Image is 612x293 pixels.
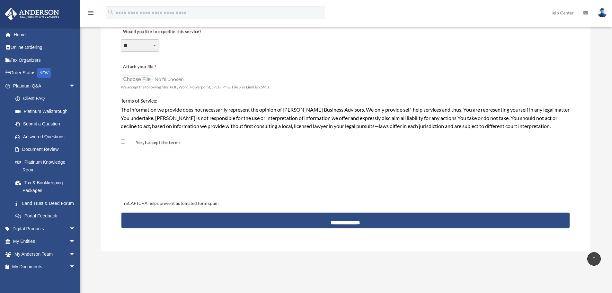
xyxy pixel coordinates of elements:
[4,261,85,273] a: My Documentsarrow_drop_down
[9,118,85,131] a: Submit a Question
[121,200,570,207] div: reCAPTCHA helps prevent automated form spam.
[4,235,85,248] a: My Entitiesarrow_drop_down
[3,8,61,20] img: Anderson Advisors Platinum Portal
[9,176,85,197] a: Tax & Bookkeeping Packages
[87,9,94,17] i: menu
[590,255,598,262] i: vertical_align_top
[87,11,94,17] a: menu
[121,105,570,130] div: The information we provide does not necessarily represent the opinion of [PERSON_NAME] Business A...
[107,9,114,16] i: search
[121,85,270,89] span: We accept the following files: PDF, Word, Powerpoint, JPEG, PNG. File Size Limit is 25MB.
[9,92,85,105] a: Client FAQ
[9,156,85,176] a: Platinum Knowledge Room
[4,222,85,235] a: Digital Productsarrow_drop_down
[4,248,85,261] a: My Anderson Teamarrow_drop_down
[121,62,185,71] label: Attach your file
[9,130,85,143] a: Answered Questions
[4,28,85,41] a: Home
[69,261,82,274] span: arrow_drop_down
[9,143,82,156] a: Document Review
[4,54,85,67] a: Tax Organizers
[69,248,82,261] span: arrow_drop_down
[126,140,183,146] label: Yes, I accept the terms
[69,222,82,235] span: arrow_drop_down
[4,79,85,92] a: Platinum Q&Aarrow_drop_down
[37,68,51,78] div: NEW
[9,105,85,118] a: Platinum Walkthrough
[4,67,85,80] a: Order StatusNEW
[122,162,220,187] iframe: reCAPTCHA
[121,97,570,104] h4: Terms of Service:
[69,235,82,248] span: arrow_drop_down
[598,8,607,17] img: User Pic
[587,252,601,266] a: vertical_align_top
[121,27,203,36] label: Would you like to expedite this service?
[9,210,85,223] a: Portal Feedback
[4,41,85,54] a: Online Ordering
[9,197,85,210] a: Land Trust & Deed Forum
[69,79,82,93] span: arrow_drop_down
